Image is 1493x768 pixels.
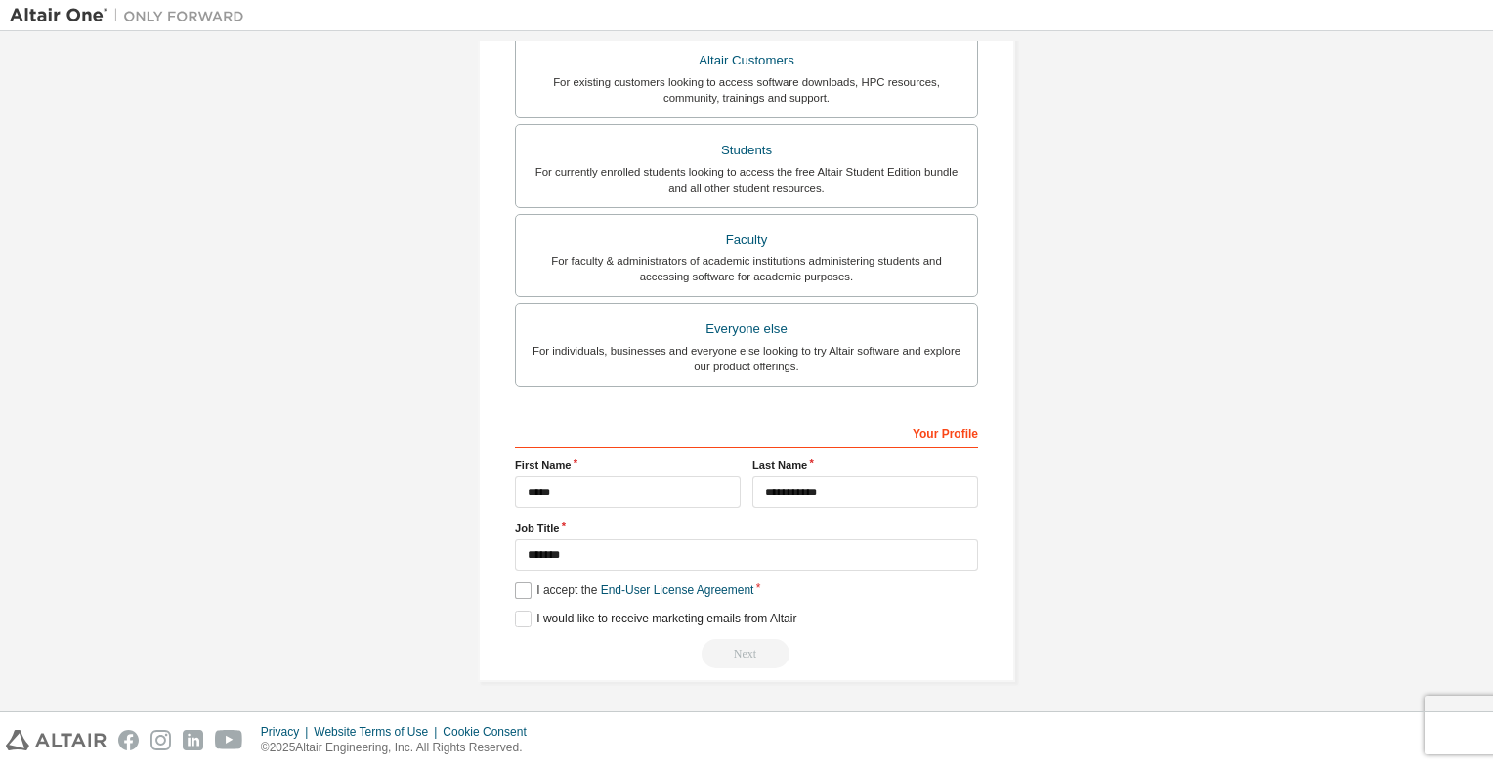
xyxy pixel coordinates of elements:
img: youtube.svg [215,730,243,750]
img: altair_logo.svg [6,730,107,750]
label: Last Name [752,457,978,473]
div: For existing customers looking to access software downloads, HPC resources, community, trainings ... [528,74,965,106]
div: For currently enrolled students looking to access the free Altair Student Edition bundle and all ... [528,164,965,195]
div: Students [528,137,965,164]
div: Faculty [528,227,965,254]
div: Altair Customers [528,47,965,74]
div: Website Terms of Use [314,724,443,740]
label: Job Title [515,520,978,535]
div: Cookie Consent [443,724,537,740]
div: Privacy [261,724,314,740]
p: © 2025 Altair Engineering, Inc. All Rights Reserved. [261,740,538,756]
div: Everyone else [528,316,965,343]
a: End-User License Agreement [601,583,754,597]
label: First Name [515,457,741,473]
img: Altair One [10,6,254,25]
label: I would like to receive marketing emails from Altair [515,611,796,627]
div: For individuals, businesses and everyone else looking to try Altair software and explore our prod... [528,343,965,374]
img: instagram.svg [150,730,171,750]
label: I accept the [515,582,753,599]
div: Read and acccept EULA to continue [515,639,978,668]
div: For faculty & administrators of academic institutions administering students and accessing softwa... [528,253,965,284]
div: Your Profile [515,416,978,448]
img: linkedin.svg [183,730,203,750]
img: facebook.svg [118,730,139,750]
